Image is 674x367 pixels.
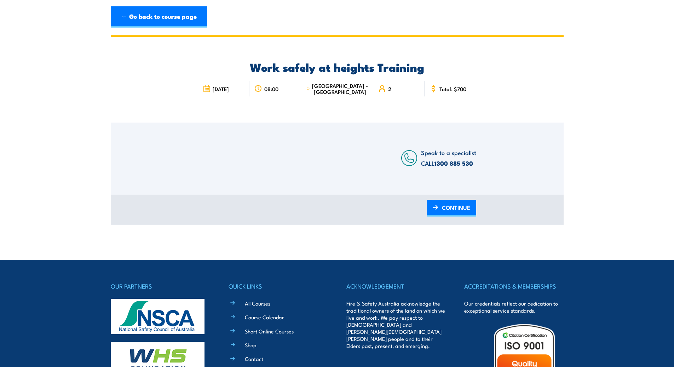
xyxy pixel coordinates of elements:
a: 1300 885 530 [434,159,473,168]
a: Course Calendar [245,313,284,321]
a: Short Online Courses [245,327,294,335]
span: [GEOGRAPHIC_DATA] - [GEOGRAPHIC_DATA] [312,83,368,95]
a: Shop [245,341,257,349]
h2: Work safely at heights Training [198,62,476,72]
span: 2 [388,86,391,92]
span: Speak to a specialist CALL [421,148,476,167]
span: 08:00 [264,86,278,92]
a: All Courses [245,300,270,307]
a: ← Go back to course page [111,6,207,28]
span: CONTINUE [442,198,470,217]
h4: ACCREDITATIONS & MEMBERSHIPS [464,281,563,291]
h4: OUR PARTNERS [111,281,210,291]
a: CONTINUE [427,200,476,217]
h4: ACKNOWLEDGEMENT [346,281,445,291]
p: Our credentials reflect our dedication to exceptional service standards. [464,300,563,314]
img: nsca-logo-footer [111,299,204,334]
span: [DATE] [213,86,229,92]
p: Fire & Safety Australia acknowledge the traditional owners of the land on which we live and work.... [346,300,445,349]
span: Total: $700 [439,86,466,92]
a: Contact [245,355,263,362]
h4: QUICK LINKS [229,281,328,291]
